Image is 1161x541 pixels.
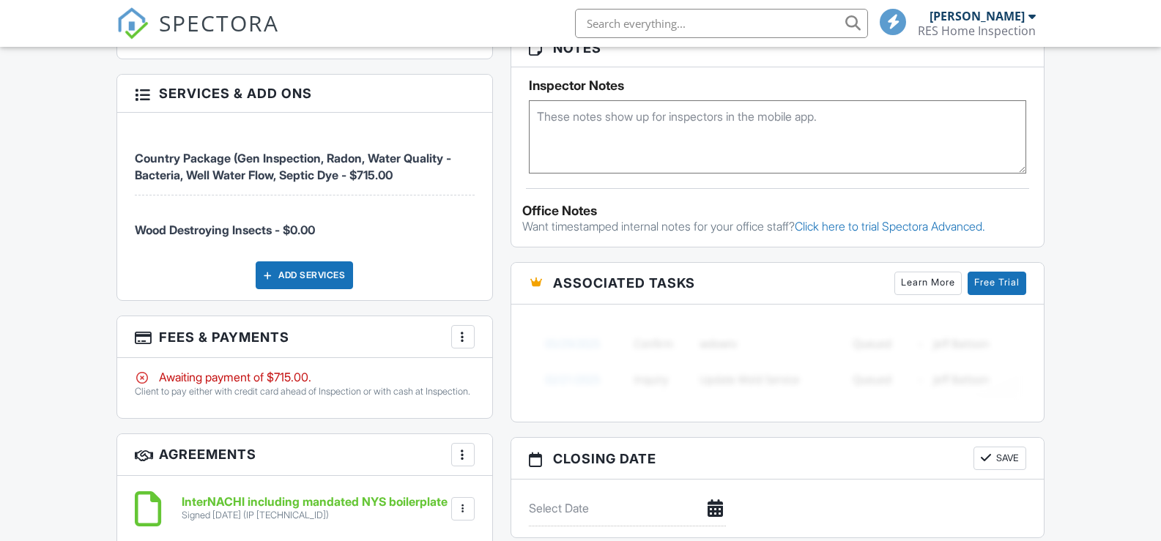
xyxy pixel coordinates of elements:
a: InterNACHI including mandated NYS boilerplate Signed [DATE] (IP [TECHNICAL_ID]) [182,496,448,521]
div: Signed [DATE] (IP [TECHNICAL_ID]) [182,510,448,521]
div: [PERSON_NAME] [930,9,1025,23]
h3: Agreements [117,434,492,476]
span: Country Package (Gen Inspection, Radon, Water Quality - Bacteria, Well Water Flow, Septic Dye - $... [135,151,451,182]
li: Service: Country Package (Gen Inspection, Radon, Water Quality - Bacteria, Well Water Flow, Septi... [135,124,475,195]
div: Office Notes [522,204,1034,218]
a: Click here to trial Spectora Advanced. [795,219,985,234]
div: RES Home Inspection [918,23,1036,38]
h3: Fees & Payments [117,316,492,358]
div: Awaiting payment of $715.00. [135,369,475,385]
span: Closing date [553,449,656,469]
p: Client to pay either with credit card ahead of Inspection or with cash at Inspection. [135,386,475,398]
span: Associated Tasks [553,273,695,293]
div: Add Services [256,261,353,289]
h5: Inspector Notes [529,78,1027,93]
a: Learn More [894,272,962,295]
img: blurred-tasks-251b60f19c3f713f9215ee2a18cbf2105fc2d72fcd585247cf5e9ec0c957c1dd.png [529,316,1027,407]
h3: Services & Add ons [117,75,492,113]
h6: InterNACHI including mandated NYS boilerplate [182,496,448,509]
span: SPECTORA [159,7,279,38]
h3: Notes [511,29,1045,67]
button: Save [973,447,1026,470]
li: Service: Wood Destroying Insects [135,195,475,250]
input: Select Date [529,490,726,526]
img: The Best Home Inspection Software - Spectora [116,7,149,40]
p: Want timestamped internal notes for your office staff? [522,218,1034,234]
input: Search everything... [575,9,868,38]
a: Free Trial [968,272,1026,295]
span: Wood Destroying Insects - $0.00 [135,223,315,237]
a: SPECTORA [116,20,279,51]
